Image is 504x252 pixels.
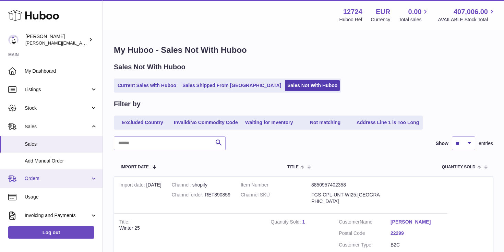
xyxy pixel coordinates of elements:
span: 0.00 [408,7,422,16]
dt: Customer Type [339,242,391,248]
a: Excluded Country [115,117,170,128]
span: AVAILABLE Stock Total [438,16,496,23]
dt: Channel SKU [241,192,311,205]
strong: Import date [119,182,146,189]
a: 0.00 Total sales [399,7,429,23]
strong: Channel order [172,192,205,199]
strong: Title [119,219,130,226]
h2: Filter by [114,99,141,109]
a: Address Line 1 is Too Long [354,117,422,128]
strong: EUR [376,7,390,16]
strong: 12724 [343,7,362,16]
span: [PERSON_NAME][EMAIL_ADDRESS][DOMAIN_NAME] [25,40,137,46]
div: Currency [371,16,391,23]
label: Show [436,140,448,147]
dd: B2C [391,242,442,248]
dt: Item Number [241,182,311,188]
div: Huboo Ref [339,16,362,23]
a: Current Sales with Huboo [115,80,179,91]
span: Invoicing and Payments [25,212,90,219]
a: Log out [8,226,94,239]
a: Not matching [298,117,353,128]
a: [PERSON_NAME] [391,219,442,225]
div: shopify [172,182,230,188]
span: 407,006.00 [454,7,488,16]
span: Customer [339,219,360,225]
dt: Name [339,219,391,227]
span: Title [287,165,299,169]
a: Sales Shipped From [GEOGRAPHIC_DATA] [180,80,284,91]
h2: Sales Not With Huboo [114,62,185,72]
a: Waiting for Inventory [242,117,297,128]
dd: FGS-CPL-UNT-WI25:[GEOGRAPHIC_DATA] [311,192,382,205]
dt: Postal Code [339,230,391,238]
span: Usage [25,194,97,200]
span: Quantity Sold [442,165,476,169]
span: My Dashboard [25,68,97,74]
strong: Quantity Sold [271,219,302,226]
a: 22299 [391,230,442,237]
td: [DATE] [114,177,167,213]
span: entries [479,140,493,147]
span: Sales [25,141,97,147]
a: Invalid/No Commodity Code [171,117,240,128]
span: Import date [121,165,149,169]
a: Sales Not With Huboo [285,80,340,91]
div: Winter 25 [119,225,261,231]
span: Sales [25,123,90,130]
a: 407,006.00 AVAILABLE Stock Total [438,7,496,23]
div: REF890859 [172,192,230,198]
dd: 8850957402358 [311,182,382,188]
span: Total sales [399,16,429,23]
span: Listings [25,86,90,93]
span: Stock [25,105,90,111]
span: Orders [25,175,90,182]
div: [PERSON_NAME] [25,33,87,46]
strong: Channel [172,182,192,189]
h1: My Huboo - Sales Not With Huboo [114,45,493,56]
a: 1 [302,219,305,225]
img: sebastian@ffern.co [8,35,19,45]
span: Add Manual Order [25,158,97,164]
